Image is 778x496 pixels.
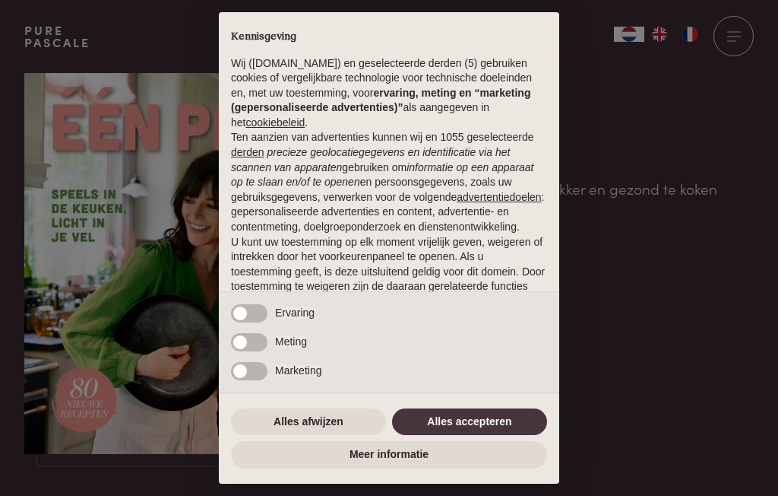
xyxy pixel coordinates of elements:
h2: Kennisgeving [231,30,547,44]
button: derden [231,145,264,161]
em: informatie op een apparaat op te slaan en/of te openen [231,161,534,189]
button: Meer informatie [231,441,547,469]
strong: ervaring, meting en “marketing (gepersonaliseerde advertenties)” [231,87,530,114]
p: U kunt uw toestemming op elk moment vrijelijk geven, weigeren of intrekken door het voorkeurenpan... [231,235,547,310]
button: Alles afwijzen [231,409,386,436]
span: Marketing [275,364,321,377]
p: Wij ([DOMAIN_NAME]) en geselecteerde derden (5) gebruiken cookies of vergelijkbare technologie vo... [231,56,547,131]
p: Ten aanzien van advertenties kunnen wij en 1055 geselecteerde gebruiken om en persoonsgegevens, z... [231,130,547,234]
a: cookiebeleid [245,116,305,129]
button: Alles accepteren [392,409,547,436]
span: Meting [275,335,307,348]
button: advertentiedoelen [457,190,541,205]
span: Ervaring [275,307,315,319]
em: precieze geolocatiegegevens en identificatie via het scannen van apparaten [231,146,510,173]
